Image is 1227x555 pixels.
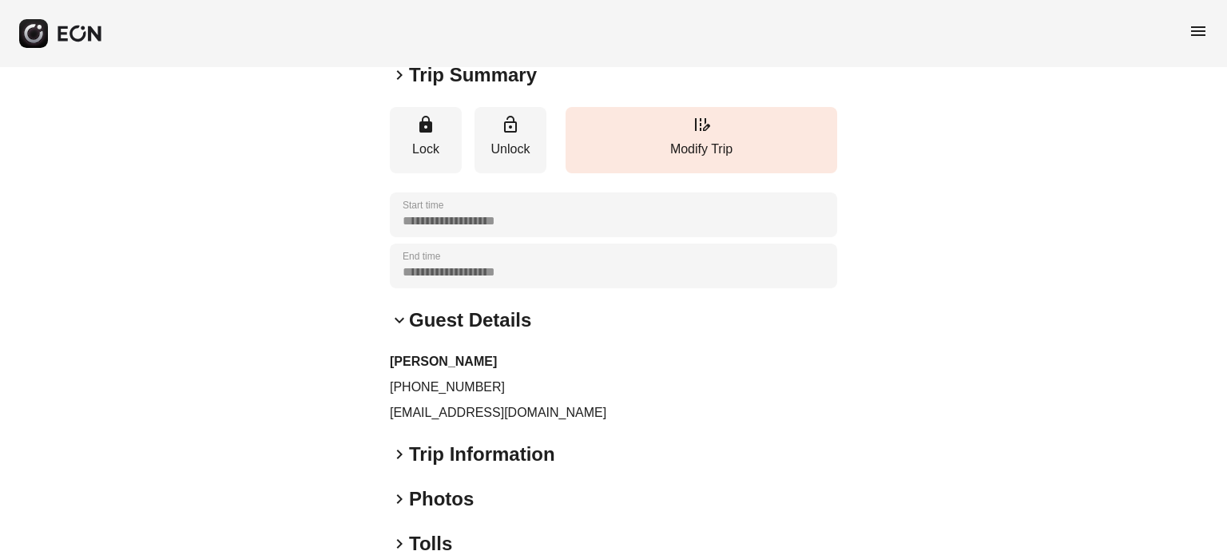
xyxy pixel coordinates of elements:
span: keyboard_arrow_right [390,534,409,553]
span: lock [416,115,435,134]
h3: [PERSON_NAME] [390,352,837,371]
p: Lock [398,140,454,159]
button: Lock [390,107,462,173]
p: [EMAIL_ADDRESS][DOMAIN_NAME] [390,403,837,422]
p: [PHONE_NUMBER] [390,378,837,397]
span: keyboard_arrow_right [390,65,409,85]
span: lock_open [501,115,520,134]
p: Modify Trip [574,140,829,159]
span: keyboard_arrow_right [390,490,409,509]
h2: Trip Summary [409,62,537,88]
span: menu [1189,22,1208,41]
span: keyboard_arrow_down [390,311,409,330]
span: edit_road [692,115,711,134]
h2: Photos [409,486,474,512]
button: Unlock [475,107,546,173]
p: Unlock [482,140,538,159]
span: keyboard_arrow_right [390,445,409,464]
h2: Trip Information [409,442,555,467]
button: Modify Trip [566,107,837,173]
h2: Guest Details [409,307,531,333]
